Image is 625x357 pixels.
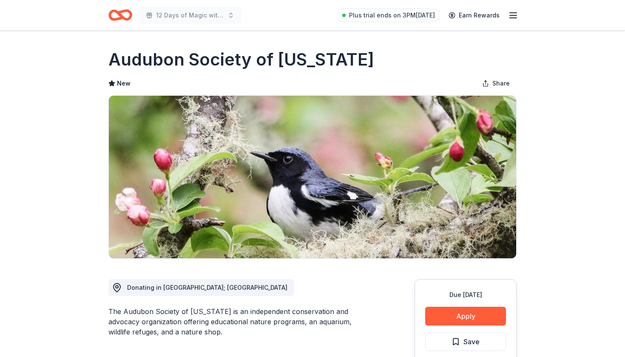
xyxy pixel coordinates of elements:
[443,8,505,23] a: Earn Rewards
[117,78,131,89] span: New
[108,5,132,25] a: Home
[337,9,440,22] a: Plus trial ends on 3PM[DATE]
[156,10,224,20] span: 12 Days of Magic with Operation Frienship
[475,75,517,92] button: Share
[463,336,480,347] span: Save
[425,290,506,300] div: Due [DATE]
[492,78,510,89] span: Share
[425,332,506,351] button: Save
[109,96,516,258] img: Image for Audubon Society of Rhode Island
[127,284,287,291] span: Donating in [GEOGRAPHIC_DATA]; [GEOGRAPHIC_DATA]
[108,306,374,337] div: The Audubon Society of [US_STATE] is an independent conservation and advocacy organization offeri...
[139,7,241,24] button: 12 Days of Magic with Operation Frienship
[108,48,374,71] h1: Audubon Society of [US_STATE]
[349,10,435,20] span: Plus trial ends on 3PM[DATE]
[425,307,506,326] button: Apply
